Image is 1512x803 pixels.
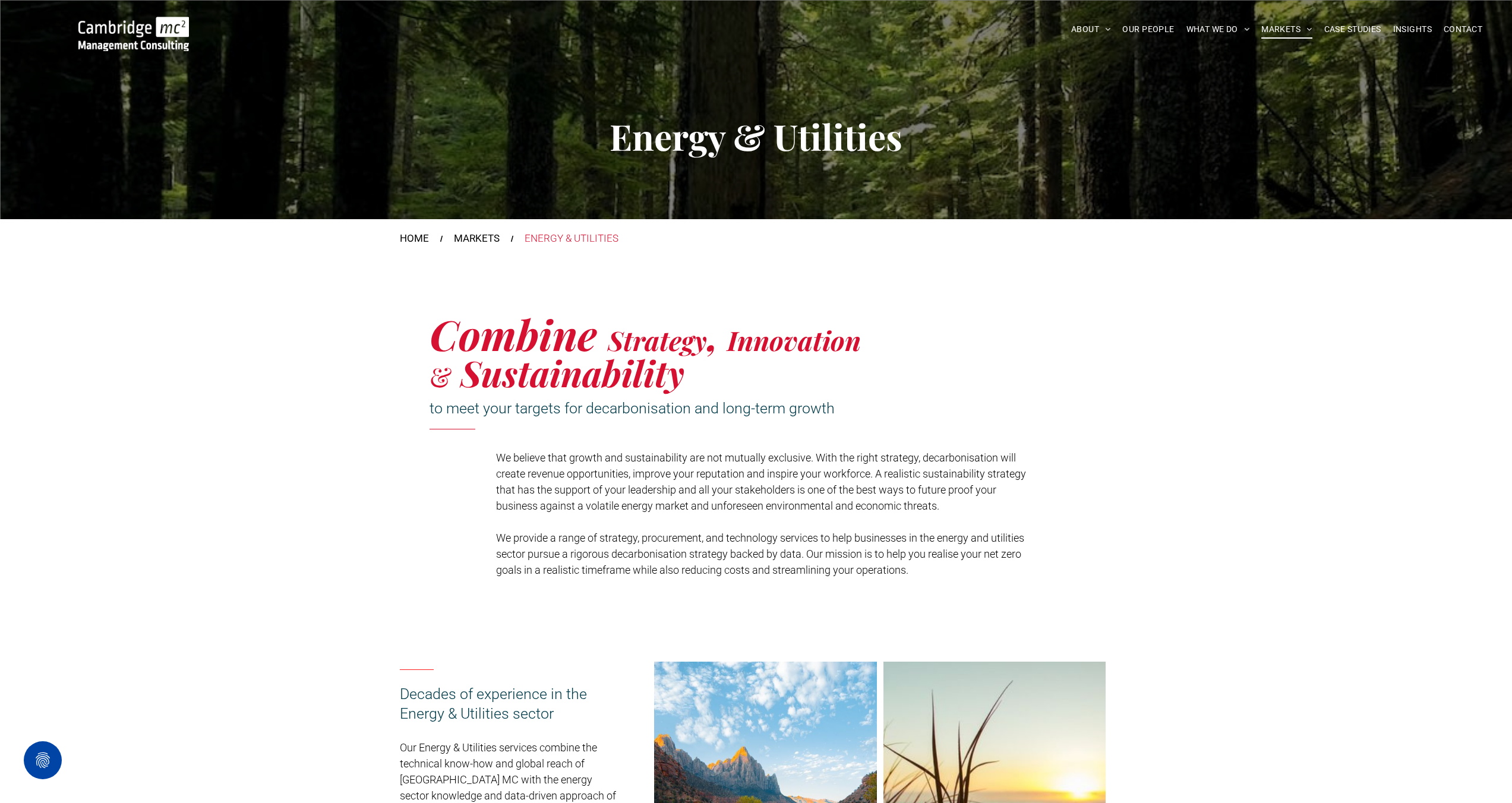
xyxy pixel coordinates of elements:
[496,451,1026,512] span: We believe that growth and sustainability are not mutually exclusive. With the right strategy, de...
[1255,20,1318,39] a: MARKETS
[1438,20,1488,39] a: CONTACT
[78,18,189,31] a: Your Business Transformed | Cambridge Management Consulting
[608,322,707,358] span: Strategy
[400,231,429,246] a: HOME
[610,112,902,160] span: Energy & Utilities
[1387,20,1438,39] a: INSIGHTS
[1116,20,1180,39] a: OUR PEOPLE
[430,358,452,394] span: &
[525,231,618,246] div: ENERGY & UTILITIES
[430,400,835,417] span: to meet your targets for decarbonisation and long-term growth
[460,349,684,396] span: Sustainability
[727,322,861,358] span: Innovation
[400,231,1113,246] nav: Breadcrumbs
[1318,20,1387,39] a: CASE STUDIES
[400,685,587,722] span: Decades of experience in the Energy & Utilities sector
[707,306,719,362] span: ,
[1065,20,1117,39] a: ABOUT
[430,306,597,362] span: Combine
[454,231,500,246] a: MARKETS
[496,532,1024,576] span: We provide a range of strategy, procurement, and technology services to help businesses in the en...
[1180,20,1256,39] a: WHAT WE DO
[78,17,189,51] img: Go to Homepage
